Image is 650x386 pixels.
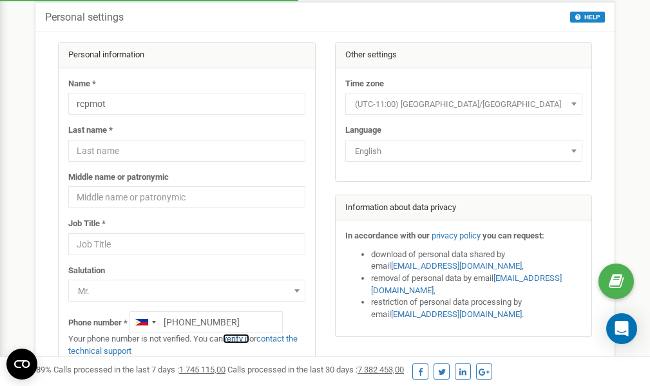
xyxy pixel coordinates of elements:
[68,93,305,115] input: Name
[432,231,481,240] a: privacy policy
[391,309,522,319] a: [EMAIL_ADDRESS][DOMAIN_NAME]
[223,334,249,343] a: verify it
[391,261,522,271] a: [EMAIL_ADDRESS][DOMAIN_NAME]
[336,43,592,68] div: Other settings
[68,186,305,208] input: Middle name or patronymic
[68,317,128,329] label: Phone number *
[371,273,562,295] a: [EMAIL_ADDRESS][DOMAIN_NAME]
[606,313,637,344] div: Open Intercom Messenger
[6,349,37,380] button: Open CMP widget
[345,124,381,137] label: Language
[68,233,305,255] input: Job Title
[345,93,582,115] span: (UTC-11:00) Pacific/Midway
[59,43,315,68] div: Personal information
[53,365,225,374] span: Calls processed in the last 7 days :
[358,365,404,374] u: 7 382 453,00
[371,296,582,320] li: restriction of personal data processing by email .
[227,365,404,374] span: Calls processed in the last 30 days :
[350,95,578,113] span: (UTC-11:00) Pacific/Midway
[345,140,582,162] span: English
[68,218,106,230] label: Job Title *
[73,282,301,300] span: Mr.
[68,265,105,277] label: Salutation
[345,231,430,240] strong: In accordance with our
[336,195,592,221] div: Information about data privacy
[129,311,283,333] input: +1-800-555-55-55
[345,78,384,90] label: Time zone
[371,273,582,296] li: removal of personal data by email ,
[68,124,113,137] label: Last name *
[371,249,582,273] li: download of personal data shared by email ,
[68,171,169,184] label: Middle name or patronymic
[68,334,298,356] a: contact the technical support
[68,78,96,90] label: Name *
[45,12,124,23] h5: Personal settings
[68,333,305,357] p: Your phone number is not verified. You can or
[570,12,605,23] button: HELP
[130,312,160,333] div: Telephone country code
[350,142,578,160] span: English
[483,231,544,240] strong: you can request:
[68,280,305,302] span: Mr.
[68,140,305,162] input: Last name
[179,365,225,374] u: 1 745 115,00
